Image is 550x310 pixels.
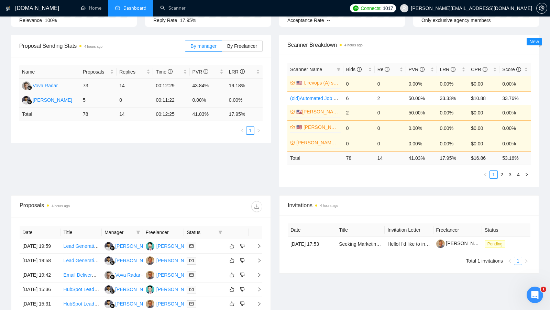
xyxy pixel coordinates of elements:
[468,91,499,105] td: $10.88
[437,91,468,105] td: 33.33%
[168,69,173,74] span: info-circle
[537,5,547,11] span: setting
[227,43,257,49] span: By Freelancer
[489,170,498,179] li: 1
[230,272,234,278] span: like
[536,5,547,11] a: setting
[471,67,487,72] span: CPR
[506,257,514,265] button: left
[189,273,194,277] span: mail
[19,42,185,50] span: Proposal Sending Stats
[104,286,155,292] a: RT[PERSON_NAME]
[64,272,179,278] a: Email Deliverability and Cold Outreach Expert Needed
[377,67,390,72] span: Re
[64,301,173,307] a: HubSpot Lead Enrichment with Clay or similar tools
[238,126,246,135] button: left
[375,91,406,105] td: 2
[246,126,254,135] li: 1
[80,93,117,108] td: 5
[251,244,262,248] span: right
[238,126,246,135] li: Previous Page
[80,108,117,121] td: 78
[20,226,61,239] th: Date
[61,254,102,268] td: Lead Generation Specialist for High-Quality B2B Data (Sample Needed - Seamless, Apollo, Zoominfo)
[110,246,115,251] img: gigradar-bm.png
[146,301,196,306] a: IM[PERSON_NAME]
[27,100,32,104] img: gigradar-bm.png
[256,129,261,133] span: right
[110,275,115,279] img: gigradar-bm.png
[189,287,194,291] span: mail
[19,65,80,79] th: Name
[290,80,295,85] span: crown
[115,271,140,279] div: Vova Radar
[20,268,61,283] td: [DATE] 19:42
[343,136,375,151] td: 0
[375,120,406,136] td: 0
[143,226,184,239] th: Freelancer
[156,69,172,75] span: Time
[22,96,31,104] img: RT
[84,45,102,48] time: 4 hours ago
[228,285,236,294] button: like
[104,257,155,263] a: RT[PERSON_NAME]
[19,18,42,23] span: Relevance
[190,93,226,108] td: 0.00%
[238,271,246,279] button: dislike
[514,257,522,265] a: 1
[515,171,522,178] a: 4
[451,67,455,72] span: info-circle
[343,91,375,105] td: 6
[327,18,330,23] span: --
[344,43,363,47] time: 4 hours ago
[226,79,263,93] td: 19.18%
[433,223,482,237] th: Freelancer
[287,151,343,165] td: Total
[153,93,189,108] td: 00:11:22
[436,240,445,248] img: c1cg8UpLHf-UlWaObmzqfpQt24Xa_1Qu10C60FTMoMCyHQd4Wb8jLW7n6ET5gBWZPC
[104,272,140,277] a: VRVova Radar
[254,126,263,135] li: Next Page
[238,242,246,250] button: dislike
[437,136,468,151] td: 0.00%
[251,258,262,263] span: right
[343,120,375,136] td: 0
[229,69,245,75] span: LRR
[336,237,385,251] td: Seeking Marketing Decision-Makers in Multifamily Property Management – paid survey
[383,4,393,12] span: 1017
[251,301,262,306] span: right
[115,5,120,10] span: dashboard
[240,129,244,133] span: left
[19,108,80,121] td: Total
[406,105,437,120] td: 50.00%
[246,127,254,134] a: 1
[115,242,155,250] div: [PERSON_NAME]
[61,268,102,283] td: Email Deliverability and Cold Outreach Expert Needed
[375,76,406,91] td: 0
[217,227,224,237] span: filter
[230,287,234,292] span: like
[115,286,155,293] div: [PERSON_NAME]
[506,257,514,265] li: Previous Page
[180,18,196,23] span: 17.95%
[252,204,262,209] span: download
[436,241,486,246] a: [PERSON_NAME]
[506,170,514,179] li: 3
[336,223,385,237] th: Title
[498,171,506,178] a: 2
[230,243,234,249] span: like
[375,151,406,165] td: 14
[251,287,262,292] span: right
[240,258,245,263] span: dislike
[117,93,153,108] td: 0
[437,76,468,91] td: 0.00%
[483,67,487,72] span: info-circle
[240,69,245,74] span: info-circle
[290,125,295,130] span: crown
[20,239,61,254] td: [DATE] 19:59
[499,151,531,165] td: 53.16 %
[102,226,143,239] th: Manager
[288,223,336,237] th: Date
[240,272,245,278] span: dislike
[81,5,101,11] a: homeHome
